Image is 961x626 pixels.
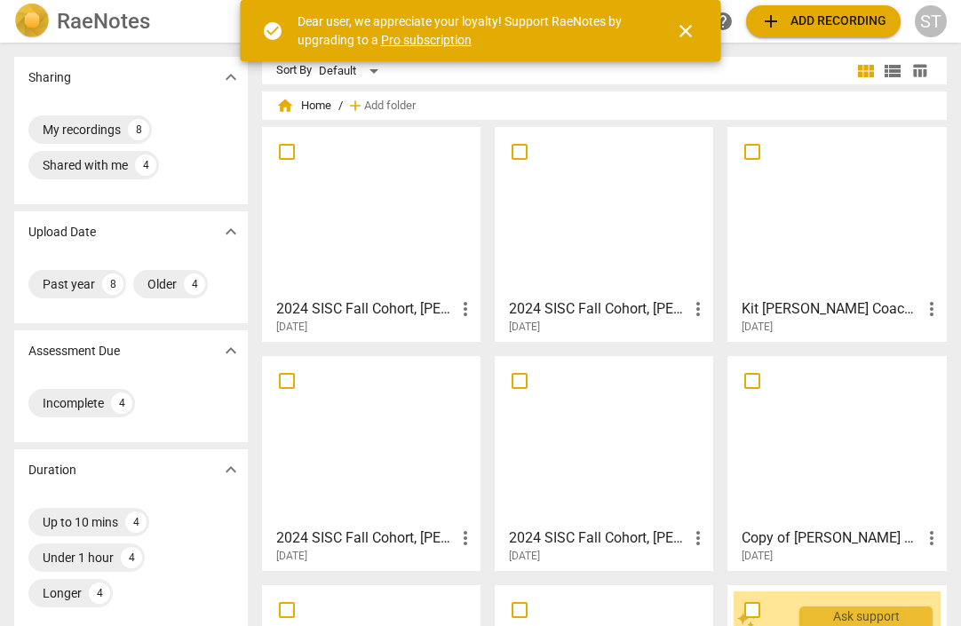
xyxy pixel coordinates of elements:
div: 8 [102,273,123,295]
a: 2024 SISC Fall Cohort, [PERSON_NAME] Client #5 [PERSON_NAME] Dean8425[DATE] [268,133,474,334]
div: 4 [89,582,110,604]
a: 2024 SISC Fall Cohort, [PERSON_NAME] Client #5 [PERSON_NAME][DATE] [501,133,707,334]
span: more_vert [687,527,709,549]
a: LogoRaeNotes [14,4,244,39]
h3: Kit Tankhiwale Coaching Sesson #7 [742,298,920,320]
span: more_vert [687,298,709,320]
button: Show more [218,337,244,364]
div: 4 [125,511,147,533]
h3: 2024 SISC Fall Cohort, Sharon Turner Client #4 Tiffany Lopez May 2, 2025 [276,527,455,549]
button: Tile view [853,58,879,84]
span: more_vert [455,527,476,549]
span: check_circle [262,20,283,42]
span: expand_more [220,221,242,242]
span: table_chart [911,62,928,79]
span: expand_more [220,340,242,361]
div: 4 [135,155,156,176]
span: [DATE] [276,549,307,564]
h2: RaeNotes [57,9,150,34]
span: [DATE] [742,549,773,564]
button: ST [915,5,947,37]
span: Add recording [760,11,886,32]
span: home [276,97,294,115]
div: 4 [111,392,132,414]
a: Kit [PERSON_NAME] Coaching Sesson #7[DATE] [734,133,940,334]
a: Copy of [PERSON_NAME] Coaching Session with [PERSON_NAME] markers[DATE] [734,362,940,563]
span: more_vert [921,527,942,549]
div: Dear user, we appreciate your loyalty! Support RaeNotes by upgrading to a [298,12,643,49]
a: Help [707,5,739,37]
button: Show more [218,218,244,245]
button: Upload [746,5,901,37]
span: expand_more [220,67,242,88]
div: Older [147,275,177,293]
button: Show more [218,456,244,483]
span: [DATE] [742,320,773,335]
span: expand_more [220,459,242,480]
h3: 2024 SISC Fall Cohort, Sharon Turner Client #5 Keva Dean8425 [276,298,455,320]
span: add [346,97,364,115]
button: Close [664,10,707,52]
span: Home [276,97,331,115]
button: Show more [218,64,244,91]
h3: Copy of Alison Somatic Coaching Session with Sharon ICF markers [742,527,920,549]
span: [DATE] [509,320,540,335]
div: Ask support [799,606,933,626]
span: [DATE] [276,320,307,335]
p: Sharing [28,68,71,87]
img: Logo [14,4,50,39]
div: My recordings [43,121,121,139]
div: 4 [184,273,205,295]
div: Past year [43,275,95,293]
div: Longer [43,584,82,602]
span: help [712,11,734,32]
div: Under 1 hour [43,549,114,567]
h3: 2024 SISC Fall Cohort, Sharon Turner Client #5 Keva Dean [509,298,687,320]
div: 4 [121,547,142,568]
p: Upload Date [28,223,96,242]
span: close [675,20,696,42]
div: 8 [128,119,149,140]
span: Add folder [364,99,416,113]
p: Duration [28,461,76,479]
span: [DATE] [509,549,540,564]
span: view_module [855,60,877,82]
a: 2024 SISC Fall Cohort, [PERSON_NAME] Client #3 Gaye /[PERSON_NAME] Coaching Session #3 32125[DATE] [501,362,707,563]
div: Sort By [276,64,312,77]
p: Assessment Due [28,342,120,361]
span: / [338,99,343,113]
div: Up to 10 mins [43,513,118,531]
button: List view [879,58,906,84]
span: add [760,11,782,32]
span: view_list [882,60,903,82]
div: Incomplete [43,394,104,412]
div: Default [319,57,385,85]
a: 2024 SISC Fall Cohort, [PERSON_NAME] Client #4 [PERSON_NAME] [DATE][DATE] [268,362,474,563]
span: more_vert [455,298,476,320]
a: Pro subscription [381,33,472,47]
button: Table view [906,58,933,84]
h3: 2024 SISC Fall Cohort, Sharon Turner Client #3 Gaye /Sharon Coaching Session #3 32125 [509,527,687,549]
div: Shared with me [43,156,128,174]
span: more_vert [921,298,942,320]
